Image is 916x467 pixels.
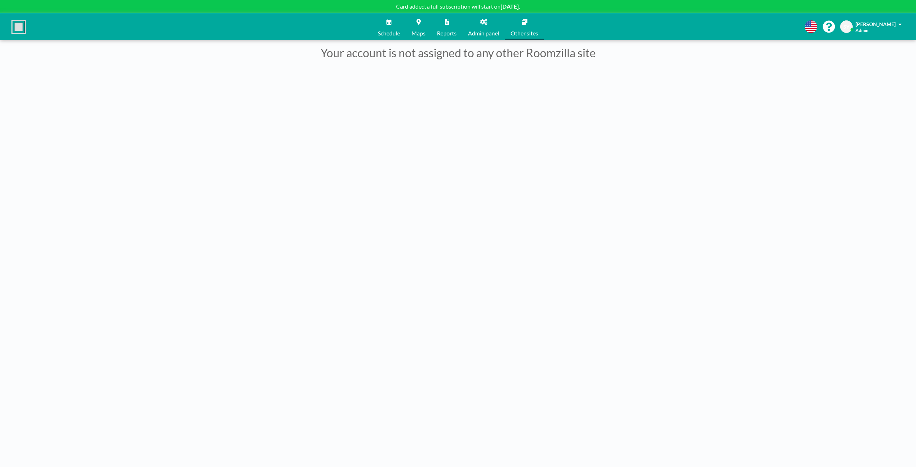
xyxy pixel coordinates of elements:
[856,21,896,27] span: [PERSON_NAME]
[321,46,596,60] h1: Your account is not assigned to any other Roomzilla site
[843,24,849,30] span: SY
[511,30,538,36] span: Other sites
[468,30,499,36] span: Admin panel
[11,20,26,34] img: organization-logo
[411,30,425,36] span: Maps
[378,30,400,36] span: Schedule
[505,13,544,40] a: Other sites
[501,3,519,10] b: [DATE]
[406,13,431,40] a: Maps
[372,13,406,40] a: Schedule
[431,13,462,40] a: Reports
[856,28,868,33] span: Admin
[437,30,457,36] span: Reports
[462,13,505,40] a: Admin panel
